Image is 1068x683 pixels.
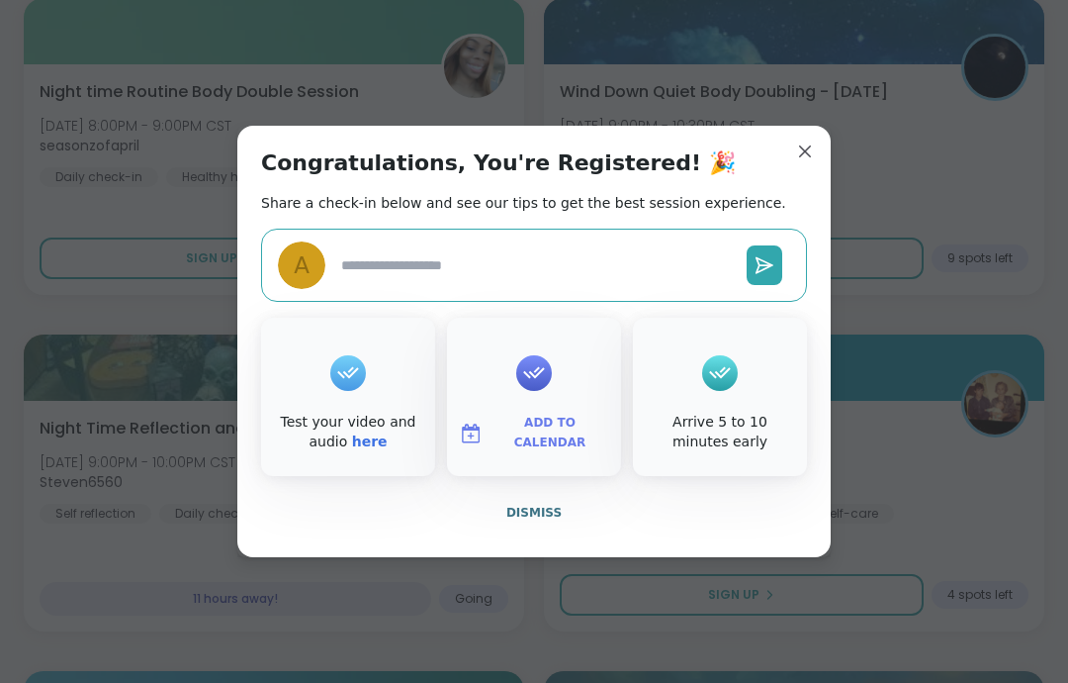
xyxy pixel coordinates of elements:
button: Add to Calendar [451,413,617,454]
h2: Share a check-in below and see our tips to get the best session experience. [261,193,786,213]
div: Arrive 5 to 10 minutes early [637,413,803,451]
div: Test your video and audio [265,413,431,451]
img: ShareWell Logomark [459,422,483,445]
span: Add to Calendar [490,414,609,452]
span: A [294,248,310,283]
button: Dismiss [261,492,807,534]
a: here [352,434,388,449]
h1: Congratulations, You're Registered! 🎉 [261,149,736,177]
span: Dismiss [506,506,562,520]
